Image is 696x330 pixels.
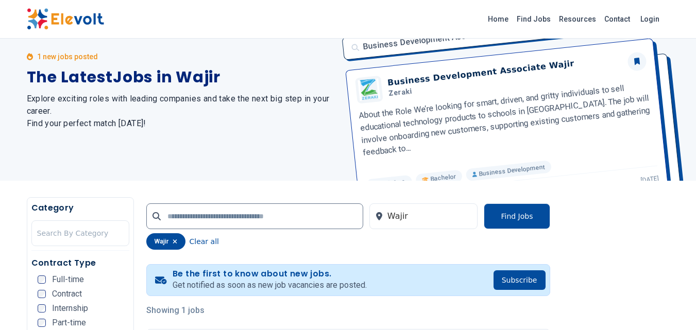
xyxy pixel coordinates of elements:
[146,233,185,250] div: wajir
[494,270,546,290] button: Subscribe
[37,51,98,62] p: 1 new jobs posted
[31,202,129,214] h5: Category
[38,304,46,312] input: Internship
[484,203,550,229] button: Find Jobs
[52,304,88,312] span: Internship
[52,290,82,298] span: Contract
[146,304,550,317] p: Showing 1 jobs
[52,275,84,284] span: Full-time
[38,290,46,298] input: Contract
[38,275,46,284] input: Full-time
[31,257,129,269] h5: Contract Type
[38,319,46,327] input: Part-time
[27,8,104,30] img: Elevolt
[27,93,336,130] h2: Explore exciting roles with leading companies and take the next big step in your career. Find you...
[484,11,513,27] a: Home
[644,281,696,330] iframe: Chat Widget
[27,68,336,86] h1: The Latest Jobs in Wajir
[173,269,367,279] h4: Be the first to know about new jobs.
[52,319,86,327] span: Part-time
[190,233,219,250] button: Clear all
[173,279,367,291] p: Get notified as soon as new job vacancies are posted.
[600,11,634,27] a: Contact
[634,9,666,29] a: Login
[513,11,555,27] a: Find Jobs
[555,11,600,27] a: Resources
